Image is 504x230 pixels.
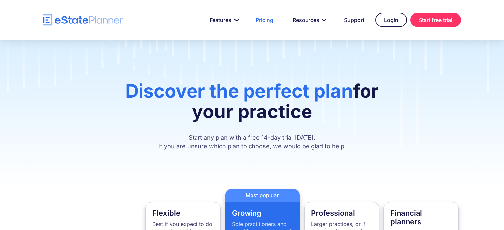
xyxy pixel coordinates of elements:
a: home [43,14,123,26]
a: Resources [285,13,333,26]
span: Discover the perfect plan [125,80,353,102]
a: Features [202,13,245,26]
h4: Financial planners [390,209,452,226]
h4: Professional [311,209,372,217]
a: Support [336,13,372,26]
a: Pricing [248,13,281,26]
p: Start any plan with a free 14-day trial [DATE]. If you are unsure which plan to choose, we would ... [111,133,393,151]
a: Login [375,13,407,27]
h4: Flexible [152,209,214,217]
h4: Growing [232,209,293,217]
h1: for your practice [111,81,393,128]
a: Start free trial [410,13,461,27]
